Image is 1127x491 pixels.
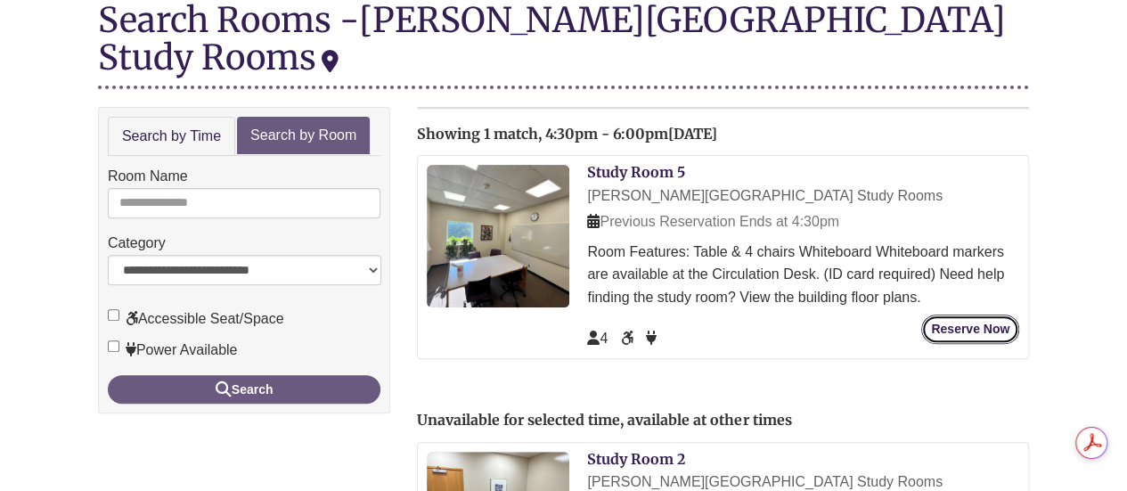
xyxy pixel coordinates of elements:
h2: Showing 1 match [417,127,1029,143]
div: Room Features: Table & 4 chairs Whiteboard Whiteboard markers are available at the Circulation De... [587,241,1019,309]
a: Search by Time [108,117,235,157]
img: Study Room 5 [427,165,569,307]
a: Search by Room [237,117,370,155]
div: [PERSON_NAME][GEOGRAPHIC_DATA] Study Rooms [587,184,1019,208]
a: Study Room 5 [587,163,685,181]
span: Power Available [646,331,657,346]
h2: Unavailable for selected time, available at other times [417,413,1029,429]
span: Previous Reservation Ends at 4:30pm [587,214,839,229]
div: Search Rooms - [98,1,1029,88]
input: Accessible Seat/Space [108,309,119,321]
span: Accessible Seat/Space [621,331,637,346]
label: Category [108,232,166,255]
button: Reserve Now [921,315,1019,344]
input: Power Available [108,340,119,352]
label: Room Name [108,165,188,188]
span: The capacity of this space [587,331,608,346]
a: Study Room 2 [587,450,685,468]
label: Accessible Seat/Space [108,307,284,331]
button: Search [108,375,380,404]
label: Power Available [108,339,238,362]
span: , 4:30pm - 6:00pm[DATE] [538,125,717,143]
